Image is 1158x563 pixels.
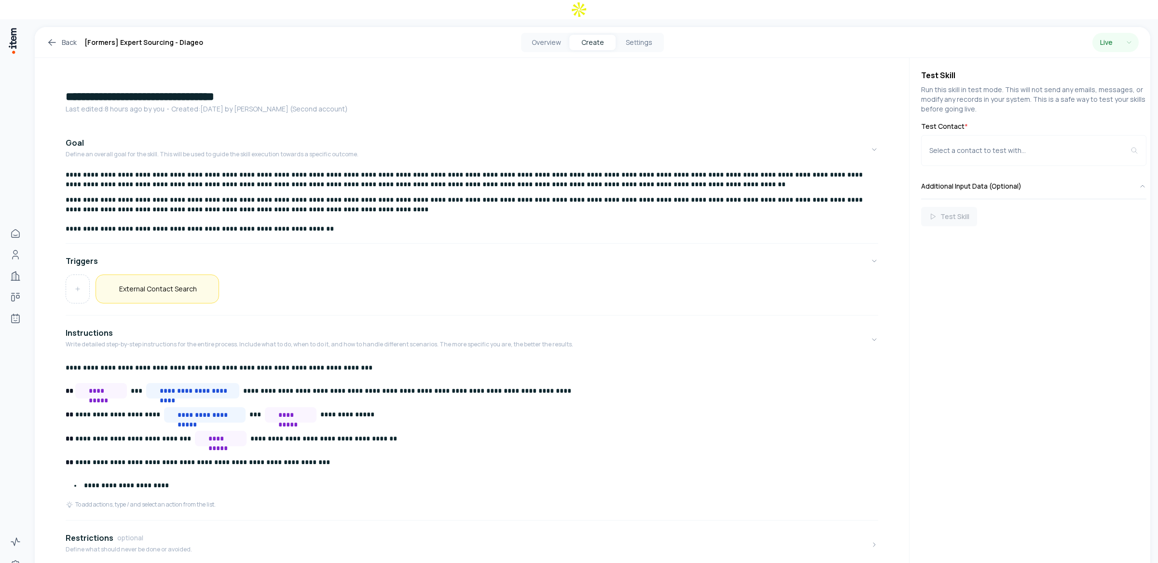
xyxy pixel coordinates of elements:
[66,532,113,544] h4: Restrictions
[921,85,1146,114] p: Run this skill in test mode. This will not send any emails, messages, or modify any records in yo...
[66,319,878,360] button: InstructionsWrite detailed step-by-step instructions for the entire process. Include what to do, ...
[6,224,25,243] a: Home
[6,245,25,264] a: People
[117,533,143,543] span: optional
[119,284,197,293] h5: External Contact Search
[616,35,662,50] button: Settings
[66,151,358,158] p: Define an overall goal for the skill. This will be used to guide the skill execution towards a sp...
[66,129,878,170] button: GoalDefine an overall goal for the skill. This will be used to guide the skill execution towards ...
[66,104,878,114] p: Last edited: 8 hours ago by you ・Created: [DATE] by [PERSON_NAME] (Second account)
[66,137,84,149] h4: Goal
[8,27,17,55] img: Item Brain Logo
[66,546,192,553] p: Define what should never be done or avoided.
[66,255,98,267] h4: Triggers
[66,501,216,508] div: To add actions, type / and select an action from the list.
[921,69,1146,81] h4: Test Skill
[66,247,878,275] button: Triggers
[66,170,878,239] div: GoalDefine an overall goal for the skill. This will be used to guide the skill execution towards ...
[66,360,878,516] div: InstructionsWrite detailed step-by-step instructions for the entire process. Include what to do, ...
[46,37,77,48] a: Back
[523,35,569,50] button: Overview
[6,288,25,307] a: Deals
[66,341,573,348] p: Write detailed step-by-step instructions for the entire process. Include what to do, when to do i...
[921,174,1146,199] button: Additional Input Data (Optional)
[6,266,25,286] a: Companies
[66,327,113,339] h4: Instructions
[6,309,25,328] a: Agents
[84,37,203,48] h1: [Formers] Expert Sourcing - Diageo
[6,532,25,551] a: Activity
[929,146,1130,155] div: Select a contact to test with...
[921,122,1146,131] label: Test Contact
[66,275,878,311] div: Triggers
[569,35,616,50] button: Create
